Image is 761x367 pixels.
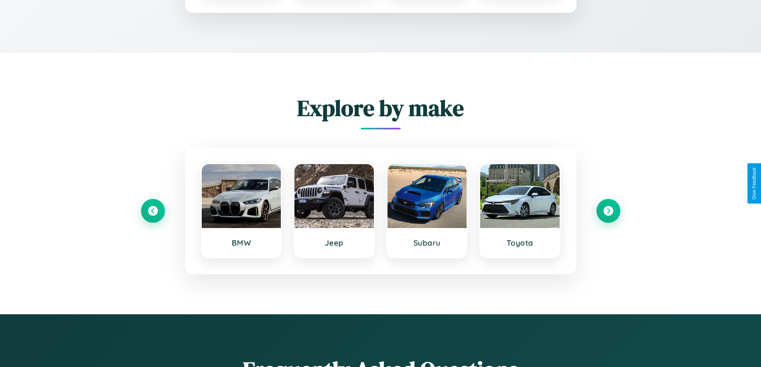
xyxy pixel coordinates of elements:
[488,238,552,248] h3: Toyota
[141,93,620,123] h2: Explore by make
[210,238,273,248] h3: BMW
[751,167,757,200] div: Give Feedback
[395,238,459,248] h3: Subaru
[302,238,366,248] h3: Jeep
